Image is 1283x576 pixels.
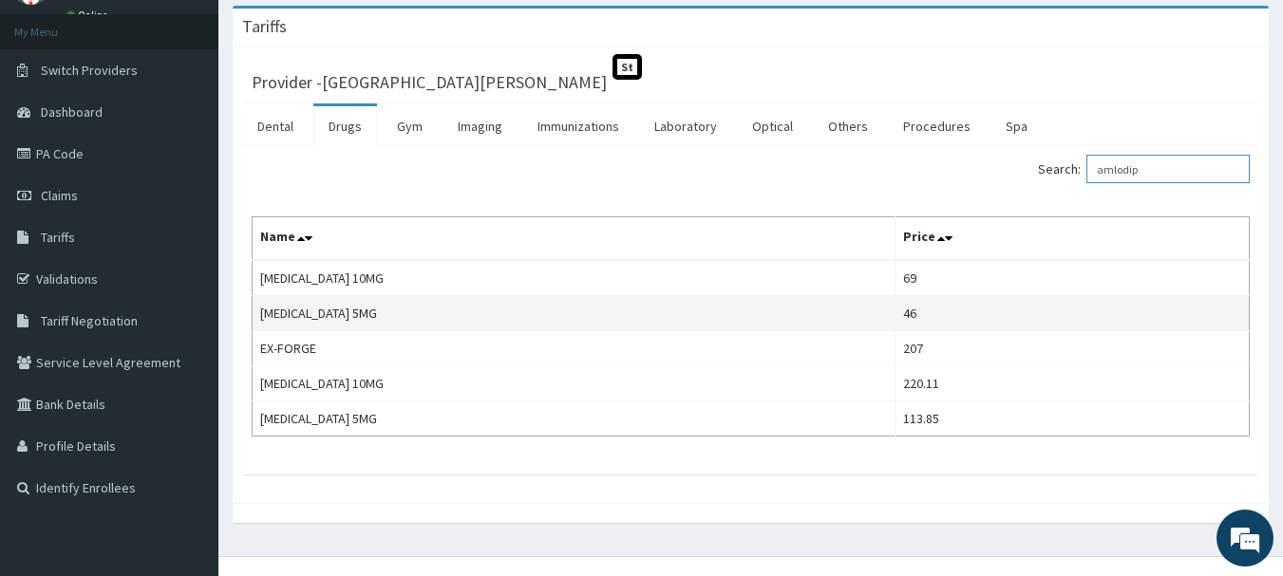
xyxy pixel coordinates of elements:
td: [MEDICAL_DATA] 10MG [253,260,896,296]
a: Gym [382,106,438,146]
a: Dental [242,106,309,146]
td: 69 [895,260,1249,296]
td: [MEDICAL_DATA] 10MG [253,366,896,401]
span: Tariffs [41,229,75,246]
th: Price [895,217,1249,261]
span: Claims [41,187,78,204]
input: Search: [1086,155,1250,183]
td: EX-FORGE [253,331,896,366]
label: Search: [1038,155,1250,183]
a: Immunizations [522,106,634,146]
a: Spa [991,106,1043,146]
a: Others [813,106,883,146]
span: Tariff Negotiation [41,312,138,329]
span: We're online! [110,169,262,361]
a: Procedures [888,106,986,146]
h3: Tariffs [242,18,287,35]
a: Drugs [313,106,377,146]
td: 46 [895,296,1249,331]
span: St [613,54,642,80]
textarea: Type your message and hit 'Enter' [9,379,362,445]
span: Switch Providers [41,62,138,79]
td: 207 [895,331,1249,366]
a: Online [66,9,112,22]
div: Minimize live chat window [311,9,357,55]
h3: Provider - [GEOGRAPHIC_DATA][PERSON_NAME] [252,74,607,91]
img: d_794563401_company_1708531726252_794563401 [35,95,77,142]
div: Chat with us now [99,106,319,131]
a: Imaging [443,106,518,146]
td: 220.11 [895,366,1249,401]
a: Laboratory [639,106,732,146]
a: Optical [737,106,808,146]
td: [MEDICAL_DATA] 5MG [253,401,896,437]
span: Dashboard [41,103,103,121]
td: [MEDICAL_DATA] 5MG [253,296,896,331]
td: 113.85 [895,401,1249,437]
th: Name [253,217,896,261]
